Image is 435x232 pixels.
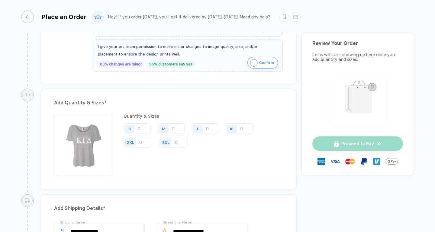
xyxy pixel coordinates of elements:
div: Quantity & Sizes [124,114,283,119]
img: GPay [386,155,398,167]
div: 95% customers say yes! [147,61,196,68]
div: XL [230,126,234,131]
div: I give your art team permission to make minor changes to image quality, size, and/or placement to... [98,43,278,58]
img: Venmo [373,158,380,165]
div: Review Your Order [312,40,403,46]
img: user profile [93,12,103,22]
img: shopping_bag.png [333,77,383,120]
span: Confirm [259,58,274,68]
img: icon [250,59,258,67]
div: Hey! If you order [DATE], you'll get it delivered by [DATE]–[DATE]. Need any help? [108,14,270,20]
div: M [162,126,166,131]
img: express [317,158,325,165]
div: Add Shipping Details [54,204,283,213]
div: 3XL [162,140,169,145]
div: 80% changes are minor [98,61,144,68]
button: iconConfirm [247,57,278,68]
img: Paypal [360,158,368,165]
div: L [197,126,199,131]
div: S [128,126,131,131]
img: a95e37e4-8064-4fe1-be3d-4d4c456d2f31_nt_front_1754596061515.jpg [57,117,110,170]
div: Items will start showing up here once you add quantity and sizes. [312,52,403,62]
img: master-card [345,157,355,166]
div: Add Quantity & Sizes [54,98,283,108]
div: Place an Order [41,13,86,21]
img: visa [330,157,340,166]
div: 2XL [127,140,134,145]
